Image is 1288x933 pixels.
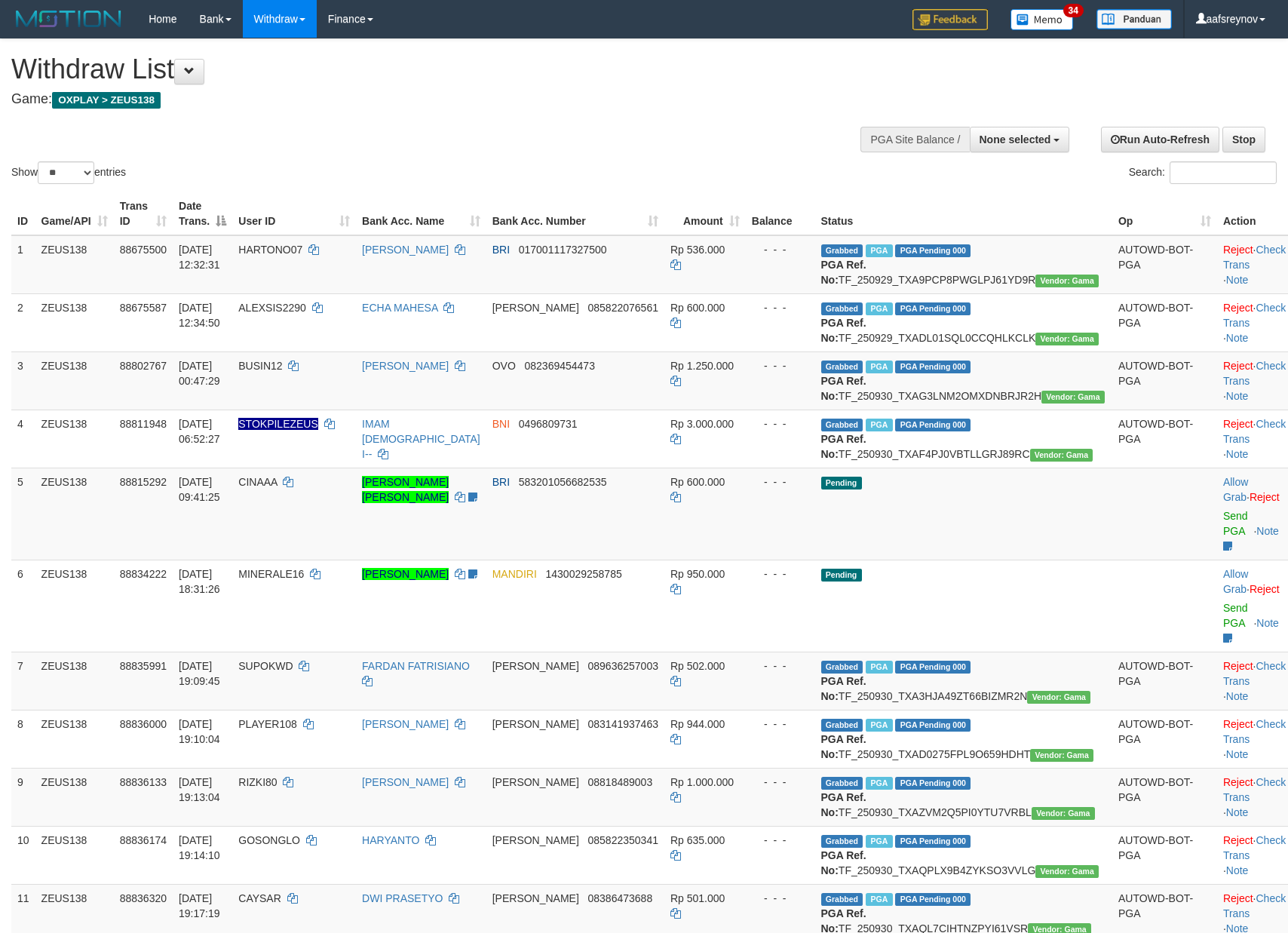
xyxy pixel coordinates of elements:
a: Reject [1223,418,1253,430]
button: None selected [970,127,1070,152]
span: [DATE] 12:32:31 [179,244,220,271]
span: SUPOKWD [238,660,293,672]
td: 2 [11,293,35,351]
span: PGA Pending [895,661,971,674]
a: FARDAN FATRISIANO [362,660,470,672]
span: Marked by aaftrukkakada [866,244,892,257]
td: AUTOWD-BOT-PGA [1112,351,1217,410]
span: Copy 085822350341 to clipboard [588,834,658,846]
a: Check Trans [1223,776,1286,803]
span: Marked by aafpengsreynich [866,302,892,315]
span: 88802767 [120,360,167,372]
a: Note [1226,690,1249,702]
div: - - - [752,717,809,732]
span: PGA Pending [895,835,971,848]
a: Note [1226,390,1249,402]
span: · [1223,476,1250,503]
span: Grabbed [821,419,863,431]
a: Check Trans [1223,660,1286,687]
span: Grabbed [821,661,863,674]
span: Grabbed [821,719,863,732]
span: Vendor URL: https://trx31.1velocity.biz [1030,749,1093,762]
td: 7 [11,652,35,710]
span: Rp 3.000.000 [670,418,734,430]
td: ZEUS138 [35,351,114,410]
div: - - - [752,566,809,582]
td: AUTOWD-BOT-PGA [1112,768,1217,826]
span: · [1223,568,1250,595]
span: [DATE] 19:13:04 [179,776,220,803]
a: [PERSON_NAME] [362,568,449,580]
span: Grabbed [821,777,863,790]
a: Check Trans [1223,418,1286,445]
a: [PERSON_NAME] [362,776,449,788]
img: panduan.png [1096,9,1172,29]
b: PGA Ref. No: [821,675,866,702]
span: [PERSON_NAME] [492,834,579,846]
td: TF_250930_TXA3HJA49ZT66BIZMR2N [815,652,1112,710]
td: ZEUS138 [35,826,114,884]
span: Rp 1.000.000 [670,776,734,788]
a: Allow Grab [1223,568,1248,595]
td: AUTOWD-BOT-PGA [1112,293,1217,351]
th: User ID: activate to sort column ascending [232,192,356,235]
span: Rp 501.000 [670,892,725,904]
span: Grabbed [821,835,863,848]
th: Status [815,192,1112,235]
span: PGA Pending [895,361,971,373]
h4: Game: [11,92,844,107]
a: Reject [1223,892,1253,904]
span: 88675587 [120,302,167,314]
span: CINAAA [238,476,277,488]
span: [PERSON_NAME] [492,892,579,904]
a: [PERSON_NAME] [362,718,449,730]
span: [DATE] 12:34:50 [179,302,220,329]
div: PGA Site Balance / [860,127,969,152]
span: Copy 089636257003 to clipboard [588,660,658,672]
span: OVO [492,360,516,372]
b: PGA Ref. No: [821,317,866,344]
span: 88836000 [120,718,167,730]
span: Copy 082369454473 to clipboard [525,360,595,372]
span: [DATE] 19:14:10 [179,834,220,861]
span: [DATE] 19:10:04 [179,718,220,745]
a: [PERSON_NAME] [362,244,449,256]
a: Reject [1223,660,1253,672]
td: TF_250930_TXAQPLX9B4ZYKSO3VVLG [815,826,1112,884]
b: PGA Ref. No: [821,849,866,876]
span: Marked by aafpengsreynich [866,893,892,906]
a: Send PGA [1223,602,1248,629]
td: AUTOWD-BOT-PGA [1112,410,1217,468]
span: PGA Pending [895,719,971,732]
td: TF_250929_TXADL01SQL0CCQHLKCLK [815,293,1112,351]
div: - - - [752,658,809,674]
span: Vendor URL: https://trx31.1velocity.biz [1041,391,1105,404]
h1: Withdraw List [11,54,844,84]
a: Note [1256,617,1279,629]
td: ZEUS138 [35,560,114,652]
div: - - - [752,242,809,257]
span: Copy 017001117327500 to clipboard [519,244,607,256]
span: Marked by aafsreyleap [866,419,892,431]
span: BUSIN12 [238,360,282,372]
span: Copy 0496809731 to clipboard [519,418,578,430]
b: PGA Ref. No: [821,259,866,286]
a: Note [1226,448,1249,460]
a: DWI PRASETYO [362,892,443,904]
div: - - - [752,833,809,848]
img: MOTION_logo.png [11,8,126,30]
span: 34 [1063,4,1084,17]
span: Rp 536.000 [670,244,725,256]
span: None selected [980,134,1051,146]
th: ID [11,192,35,235]
span: Marked by aafpengsreynich [866,777,892,790]
span: BRI [492,244,510,256]
span: Grabbed [821,244,863,257]
span: BRI [492,476,510,488]
span: Rp 635.000 [670,834,725,846]
span: Nama rekening ada tanda titik/strip, harap diedit [238,418,318,430]
td: 9 [11,768,35,826]
div: - - - [752,358,809,373]
span: Marked by aafpengsreynich [866,661,892,674]
label: Show entries [11,161,126,184]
